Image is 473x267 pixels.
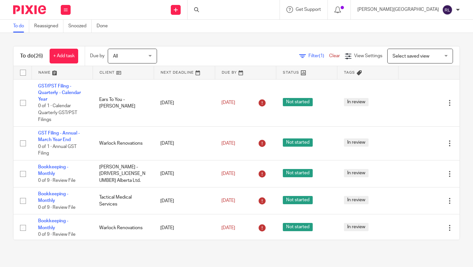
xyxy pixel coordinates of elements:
[154,127,215,160] td: [DATE]
[329,54,340,58] a: Clear
[344,223,369,231] span: In review
[13,20,29,33] a: To do
[357,6,439,13] p: [PERSON_NAME][GEOGRAPHIC_DATA]
[38,219,68,230] a: Bookkeeping - Monthly
[154,79,215,127] td: [DATE]
[50,49,78,63] a: + Add task
[93,214,154,241] td: Warlock Renovations
[38,84,81,102] a: GST/PST Filing - Quarterly - Calendar Year
[38,192,68,203] a: Bookkeeping - Monthly
[38,144,77,156] span: 0 of 1 · Annual GST Filing
[34,53,43,59] span: (26)
[319,54,324,58] span: (1)
[221,226,235,230] span: [DATE]
[38,104,77,122] span: 0 of 1 · Calendar Quarterly GST/PST Filings
[344,98,369,106] span: In review
[221,171,235,176] span: [DATE]
[20,53,43,60] h1: To do
[344,196,369,204] span: In review
[38,178,76,183] span: 0 of 9 · Review File
[93,187,154,214] td: Tactical Medical Services
[13,5,46,14] img: Pixie
[68,20,92,33] a: Snoozed
[221,141,235,146] span: [DATE]
[97,20,113,33] a: Done
[308,54,329,58] span: Filter
[154,214,215,241] td: [DATE]
[442,5,453,15] img: svg%3E
[38,165,68,176] a: Bookkeeping - Monthly
[221,101,235,105] span: [DATE]
[393,54,429,59] span: Select saved view
[38,232,76,237] span: 0 of 9 · Review File
[283,98,313,106] span: Not started
[344,169,369,177] span: In review
[344,138,369,147] span: In review
[93,160,154,187] td: [PERSON_NAME] - [DRIVERS_LICENSE_NUMBER] Alberta Ltd.
[93,127,154,160] td: Warlock Renovations
[283,169,313,177] span: Not started
[38,205,76,210] span: 0 of 9 · Review File
[296,7,321,12] span: Get Support
[113,54,118,59] span: All
[344,71,355,74] span: Tags
[38,131,80,142] a: GST Filing - Annual - March Year End
[283,223,313,231] span: Not started
[283,196,313,204] span: Not started
[93,79,154,127] td: Ears To You - [PERSON_NAME]
[154,187,215,214] td: [DATE]
[221,199,235,203] span: [DATE]
[34,20,63,33] a: Reassigned
[154,160,215,187] td: [DATE]
[354,54,382,58] span: View Settings
[90,53,104,59] p: Due by
[283,138,313,147] span: Not started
